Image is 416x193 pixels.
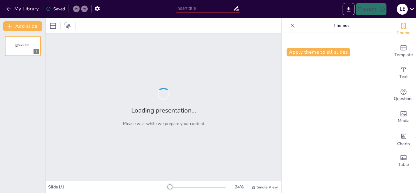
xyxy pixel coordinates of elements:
[232,184,246,190] div: 24 %
[397,30,411,36] span: Theme
[5,4,41,14] button: My Library
[343,3,354,15] button: Export to PowerPoint
[391,150,416,172] div: Add a table
[397,141,410,147] span: Charts
[398,161,409,168] span: Table
[391,84,416,106] div: Get real-time input from your audience
[48,21,58,31] div: Layout
[131,106,196,115] h2: Loading presentation...
[398,117,410,124] span: Media
[176,4,233,13] input: Insert title
[64,22,72,30] span: Position
[123,121,204,127] p: Please wait while we prepare your content
[394,52,413,58] span: Template
[298,18,385,33] p: Themes
[399,73,408,80] span: Text
[397,4,408,15] div: L E
[397,3,408,15] button: L E
[391,106,416,128] div: Add images, graphics, shapes or video
[5,36,41,56] div: 1
[15,44,29,48] span: Sendsteps presentation editor
[391,40,416,62] div: Add ready made slides
[3,21,42,31] button: Add slide
[257,185,278,190] span: Single View
[356,3,386,15] button: Present
[287,48,350,56] button: Apply theme to all slides
[33,49,39,54] div: 1
[394,95,414,102] span: Questions
[391,18,416,40] div: Change the overall theme
[48,184,167,190] div: Slide 1 / 1
[391,62,416,84] div: Add text boxes
[46,6,65,12] div: Saved
[391,128,416,150] div: Add charts and graphs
